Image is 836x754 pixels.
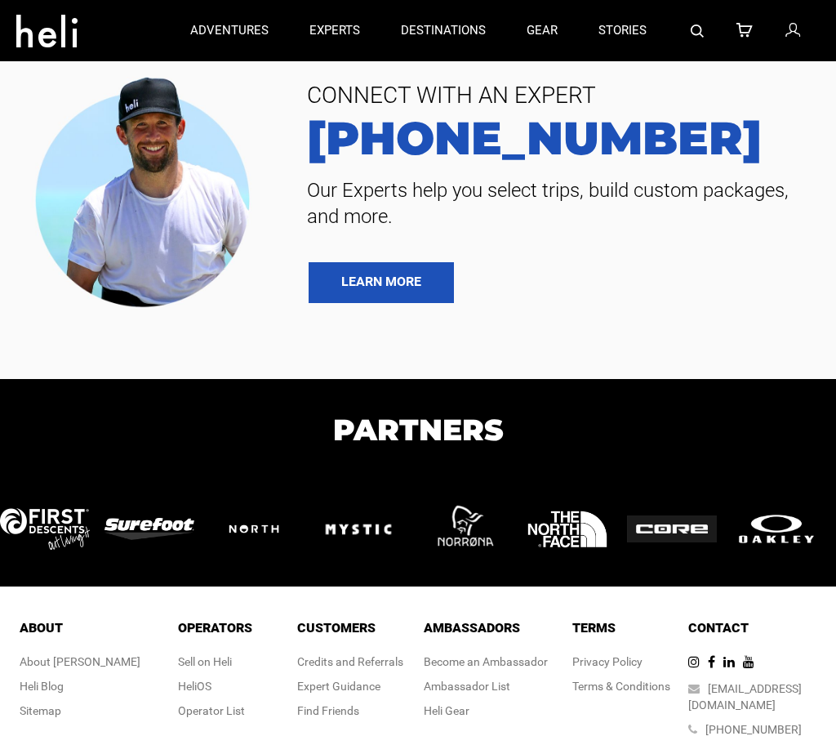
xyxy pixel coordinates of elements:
[20,680,64,693] a: Heli Blog
[309,262,454,303] a: LEARN MORE
[309,22,360,39] p: experts
[178,680,211,693] a: HeliOS
[424,655,548,668] a: Become an Ambassador
[178,620,252,636] span: Operators
[297,655,403,668] a: Credits and Referrals
[401,22,486,39] p: destinations
[178,703,252,719] div: Operator List
[424,704,469,717] a: Heli Gear
[297,680,380,693] a: Expert Guidance
[572,655,643,668] a: Privacy Policy
[688,682,802,712] a: [EMAIL_ADDRESS][DOMAIN_NAME]
[297,620,376,636] span: Customers
[209,506,315,553] img: logo
[313,484,420,574] img: logo
[295,76,812,115] span: CONNECT WITH AN EXPERT
[20,654,140,670] div: About [PERSON_NAME]
[688,620,749,636] span: Contact
[705,723,802,736] a: [PHONE_NUMBER]
[424,678,548,694] div: Ambassador List
[295,177,812,230] span: Our Experts help you select trips, build custom packages, and more.
[424,620,520,636] span: Ambassadors
[572,680,670,693] a: Terms & Conditions
[20,620,63,636] span: About
[522,484,629,574] img: logo
[24,65,270,314] img: contact our team
[572,620,616,636] span: Terms
[295,115,812,161] a: [PHONE_NUMBER]
[190,22,269,39] p: adventures
[627,515,733,543] img: logo
[297,703,403,719] div: Find Friends
[178,654,252,670] div: Sell on Heli
[20,703,140,719] div: Sitemap
[691,25,704,38] img: search-bar-icon.svg
[104,518,211,540] img: logo
[418,484,524,574] img: logo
